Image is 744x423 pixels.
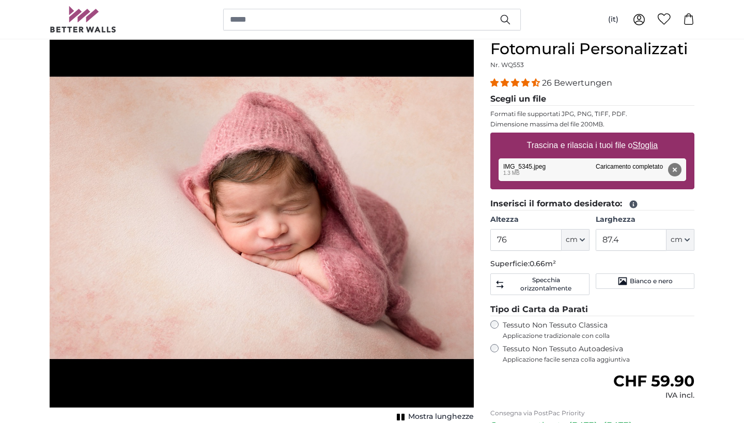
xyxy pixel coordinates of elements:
[50,6,117,32] img: Betterwalls
[630,277,673,285] span: Bianco e nero
[507,276,585,292] span: Specchia orizzontalmente
[490,93,694,106] legend: Scegli un file
[490,409,694,417] p: Consegna via PostPac Priority
[503,355,694,364] span: Applicazione facile senza colla aggiuntiva
[596,215,694,225] label: Larghezza
[671,235,683,245] span: cm
[490,61,524,69] span: Nr. WQ553
[490,198,694,210] legend: Inserisci il formato desiderato:
[490,303,694,316] legend: Tipo di Carta da Parati
[613,371,694,391] span: CHF 59.90
[503,320,694,340] label: Tessuto Non Tessuto Classica
[50,40,474,408] img: personalised-photo
[408,412,474,422] span: Mostra lunghezze
[490,215,589,225] label: Altezza
[523,135,662,156] label: Trascina e rilascia i tuoi file o
[490,273,589,295] button: Specchia orizzontalmente
[600,10,627,29] button: (it)
[566,235,578,245] span: cm
[490,78,542,88] span: 4.54 stars
[490,110,694,118] p: Formati file supportati JPG, PNG, TIFF, PDF.
[613,391,694,401] div: IVA incl.
[596,273,694,289] button: Bianco e nero
[633,141,658,150] u: Sfoglia
[542,78,612,88] span: 26 Bewertungen
[490,259,694,269] p: Superficie:
[503,344,694,364] label: Tessuto Non Tessuto Autoadesiva
[667,229,694,251] button: cm
[490,40,694,58] h1: Fotomurali Personalizzati
[490,120,694,128] p: Dimensione massima del file 200MB.
[562,229,590,251] button: cm
[530,259,556,268] span: 0.66m²
[503,332,694,340] span: Applicazione tradizionale con colla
